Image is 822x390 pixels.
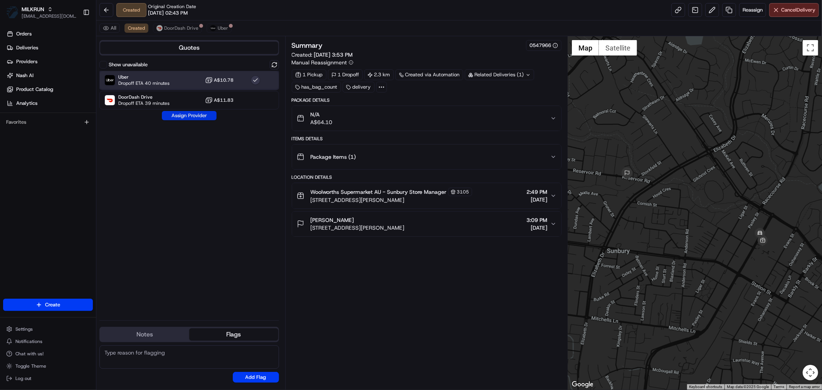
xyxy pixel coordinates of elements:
span: A$10.78 [214,77,234,83]
span: [DATE] [526,196,547,203]
button: Toggle Theme [3,361,93,372]
a: Terms (opens in new tab) [773,385,784,389]
button: 0547966 [530,42,558,49]
span: Log out [15,375,31,382]
span: Toggle Theme [15,363,46,369]
span: Nash AI [16,72,34,79]
button: Show street map [572,40,599,55]
span: Providers [16,58,37,65]
div: Location Details [292,174,561,180]
img: uber-new-logo.jpeg [210,25,216,31]
span: A$11.83 [214,97,234,103]
span: A$64.10 [311,118,333,126]
a: Product Catalog [3,83,96,96]
img: Google [570,380,595,390]
button: CancelDelivery [769,3,819,17]
button: Flags [189,328,278,341]
span: [STREET_ADDRESS][PERSON_NAME] [311,224,405,232]
span: Map data ©2025 Google [727,385,769,389]
span: Uber [218,25,228,31]
div: 1 Dropoff [328,69,363,80]
button: All [99,24,120,33]
button: Add Flag [233,372,279,383]
img: MILKRUN [6,6,18,18]
span: Dropoff ETA 39 minutes [118,100,170,106]
a: Report a map error [789,385,820,389]
button: N/AA$64.10 [292,106,561,131]
img: Uber [105,75,115,85]
span: Notifications [15,338,42,345]
div: Items Details [292,136,561,142]
button: Notes [100,328,189,341]
span: Deliveries [16,44,38,51]
a: Nash AI [3,69,96,82]
span: Created: [292,51,353,59]
span: Package Items ( 1 ) [311,153,356,161]
button: Show satellite imagery [599,40,637,55]
a: Created via Automation [395,69,463,80]
a: Orders [3,28,96,40]
button: Quotes [100,42,278,54]
div: Package Details [292,97,561,103]
span: Analytics [16,100,37,107]
a: Providers [3,55,96,68]
button: Create [3,299,93,311]
div: 1 Pickup [292,69,326,80]
span: DoorDash Drive [164,25,198,31]
a: Open this area in Google Maps (opens a new window) [570,380,595,390]
button: [EMAIL_ADDRESS][DOMAIN_NAME] [22,13,77,19]
button: Manual Reassignment [292,59,353,66]
span: 3:09 PM [526,216,547,224]
button: [PERSON_NAME][STREET_ADDRESS][PERSON_NAME]3:09 PM[DATE] [292,212,561,236]
button: Uber [207,24,232,33]
button: Chat with us! [3,348,93,359]
div: 2 [621,167,633,180]
span: N/A [311,111,333,118]
img: DoorDash Drive [105,95,115,105]
button: Keyboard shortcuts [689,384,722,390]
button: Toggle fullscreen view [803,40,818,55]
span: Uber [118,74,170,80]
h3: Summary [292,42,323,49]
a: Analytics [3,97,96,109]
span: Create [45,301,60,308]
div: delivery [343,82,375,92]
div: has_bag_count [292,82,341,92]
span: Chat with us! [15,351,44,357]
span: Cancel Delivery [781,7,815,13]
span: Original Creation Date [148,3,196,10]
span: Reassign [743,7,763,13]
span: [DATE] [526,224,547,232]
button: Woolworths Supermarket AU - Sunbury Store Manager3105[STREET_ADDRESS][PERSON_NAME]2:49 PM[DATE] [292,183,561,208]
span: [PERSON_NAME] [311,216,354,224]
span: DoorDash Drive [118,94,170,100]
div: Favorites [3,116,93,128]
button: A$11.83 [205,96,234,104]
button: DoorDash Drive [153,24,202,33]
span: [DATE] 3:53 PM [314,51,353,58]
span: Orders [16,30,32,37]
button: Package Items (1) [292,145,561,169]
span: Woolworths Supermarket AU - Sunbury Store Manager [311,188,447,196]
span: 2:49 PM [526,188,547,196]
div: Related Deliveries (1) [465,69,534,80]
span: Product Catalog [16,86,53,93]
button: Assign Provider [162,111,217,120]
button: Created [124,24,148,33]
img: doordash_logo_v2.png [156,25,163,31]
label: Show unavailable [109,61,148,68]
div: 1 [752,226,768,241]
button: Reassign [739,3,766,17]
button: A$10.78 [205,76,234,84]
a: Deliveries [3,42,96,54]
span: Created [128,25,145,31]
span: Dropoff ETA 40 minutes [118,80,170,86]
button: MILKRUN [22,5,44,13]
span: Settings [15,326,33,332]
div: 2.3 km [364,69,394,80]
span: 3105 [457,189,469,195]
